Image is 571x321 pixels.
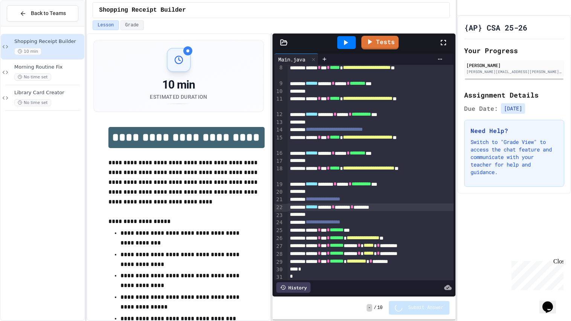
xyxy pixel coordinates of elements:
[99,6,186,15] span: Shopping Receipt Builder
[274,111,284,119] div: 12
[14,64,83,70] span: Morning Routine Fix
[471,138,558,176] p: Switch to "Grade View" to access the chat feature and communicate with your teacher for help and ...
[509,258,563,290] iframe: chat widget
[93,20,119,30] button: Lesson
[274,88,284,95] div: 10
[274,181,284,189] div: 19
[274,80,284,88] div: 9
[274,204,284,212] div: 22
[14,73,51,81] span: No time set
[274,64,284,80] div: 8
[274,219,284,227] div: 24
[274,119,284,126] div: 13
[374,305,376,311] span: /
[150,78,207,92] div: 10 min
[274,258,284,266] div: 29
[466,69,562,75] div: [PERSON_NAME][EMAIL_ADDRESS][PERSON_NAME][DOMAIN_NAME]
[14,38,83,45] span: Shopping Receipt Builder
[150,93,207,101] div: Estimated Duration
[539,291,563,313] iframe: chat widget
[501,103,525,114] span: [DATE]
[274,55,309,63] div: Main.java
[274,274,284,281] div: 31
[471,126,558,135] h3: Need Help?
[274,157,284,165] div: 17
[274,227,284,235] div: 25
[274,134,284,150] div: 15
[466,62,562,69] div: [PERSON_NAME]
[274,126,284,134] div: 14
[276,282,311,293] div: History
[274,243,284,251] div: 27
[408,305,444,311] span: Submit Answer
[14,90,83,96] span: Library Card Creator
[464,45,564,56] h2: Your Progress
[274,95,284,111] div: 11
[14,99,51,106] span: No time set
[3,3,52,48] div: Chat with us now!Close
[274,235,284,243] div: 26
[377,305,382,311] span: 10
[274,266,284,274] div: 30
[120,20,144,30] button: Grade
[367,304,372,312] span: -
[464,22,527,33] h1: {AP} CSA 25-26
[14,48,41,55] span: 10 min
[464,104,498,113] span: Due Date:
[274,165,284,181] div: 18
[361,36,399,49] a: Tests
[274,150,284,157] div: 16
[274,188,284,196] div: 20
[274,196,284,204] div: 21
[274,212,284,219] div: 23
[31,9,66,17] span: Back to Teams
[464,90,564,100] h2: Assignment Details
[274,251,284,258] div: 28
